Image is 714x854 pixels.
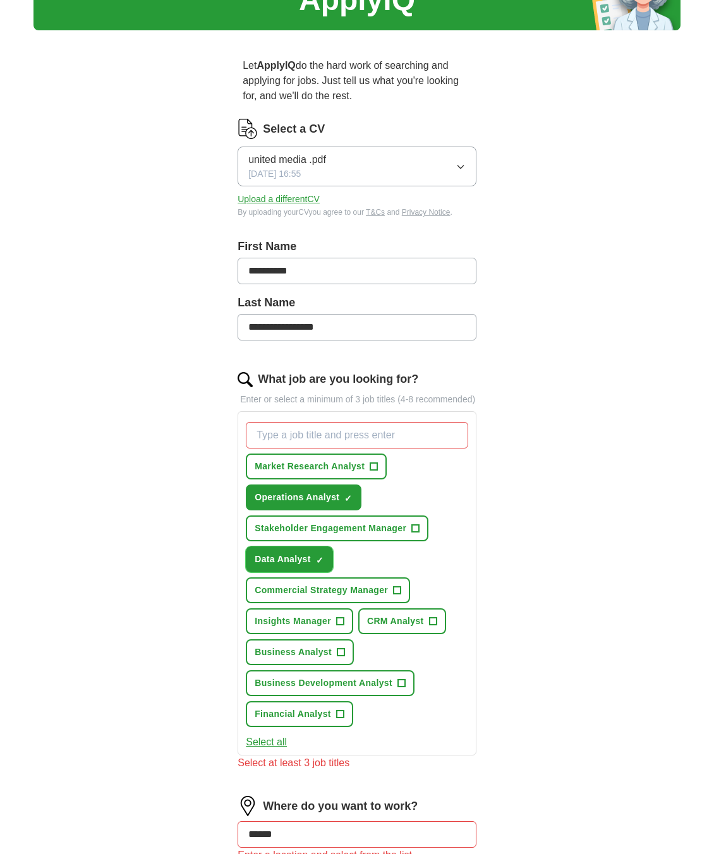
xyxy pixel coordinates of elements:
input: Type a job title and press enter [246,422,468,448]
button: Insights Manager [246,608,353,634]
span: Data Analyst [255,553,311,566]
button: Market Research Analyst [246,454,387,479]
span: ✓ [344,493,352,503]
p: Enter or select a minimum of 3 job titles (4-8 recommended) [238,393,476,406]
span: Business Development Analyst [255,677,392,690]
span: Financial Analyst [255,707,331,721]
button: Stakeholder Engagement Manager [246,515,428,541]
strong: ApplyIQ [257,60,295,71]
div: By uploading your CV you agree to our and . [238,207,476,218]
span: Stakeholder Engagement Manager [255,522,406,535]
span: Operations Analyst [255,491,339,504]
button: Commercial Strategy Manager [246,577,410,603]
span: CRM Analyst [367,615,424,628]
button: Upload a differentCV [238,193,320,206]
button: united media .pdf[DATE] 16:55 [238,147,476,186]
span: Insights Manager [255,615,331,628]
img: search.png [238,372,253,387]
a: Privacy Notice [402,208,451,217]
span: Business Analyst [255,646,332,659]
button: Select all [246,735,287,750]
button: Data Analyst✓ [246,546,333,572]
label: Where do you want to work? [263,798,418,815]
a: T&Cs [366,208,385,217]
img: location.png [238,796,258,816]
span: [DATE] 16:55 [248,167,301,181]
button: Operations Analyst✓ [246,484,361,510]
span: ✓ [316,555,324,565]
p: Let do the hard work of searching and applying for jobs. Just tell us what you're looking for, an... [238,53,476,109]
button: Business Analyst [246,639,354,665]
label: First Name [238,238,476,255]
span: Commercial Strategy Manager [255,584,388,597]
label: Select a CV [263,121,325,138]
button: Business Development Analyst [246,670,414,696]
button: CRM Analyst [358,608,446,634]
img: CV Icon [238,119,258,139]
label: What job are you looking for? [258,371,418,388]
span: united media .pdf [248,152,326,167]
label: Last Name [238,294,476,311]
span: Market Research Analyst [255,460,365,473]
button: Financial Analyst [246,701,353,727]
div: Select at least 3 job titles [238,755,476,771]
